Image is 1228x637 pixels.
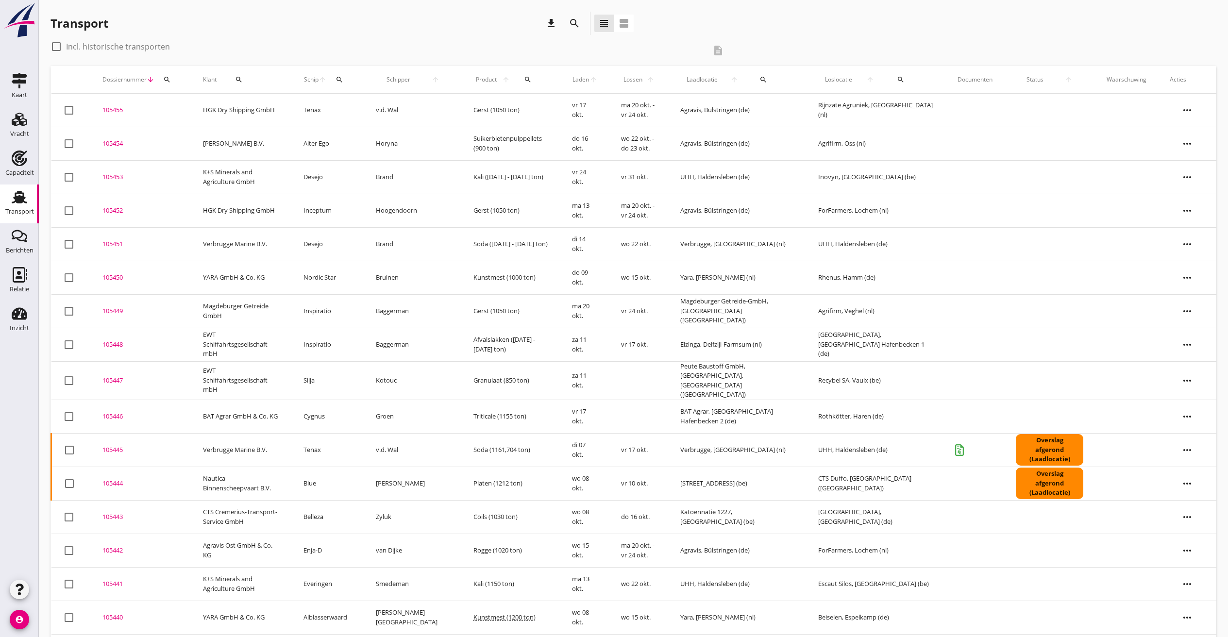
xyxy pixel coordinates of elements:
[421,76,450,84] i: arrow_upward
[191,227,292,261] td: Verbrugge Marine B.V.
[462,261,560,294] td: Kunstmest (1000 ton)
[462,433,560,467] td: Soda (1161,704 ton)
[807,567,946,601] td: Escaut Silos, [GEOGRAPHIC_DATA] (be)
[560,328,609,361] td: za 11 okt.
[807,227,946,261] td: UHH, Haldensleben (de)
[462,361,560,400] td: Granulaat (850 ton)
[102,613,180,622] div: 105440
[292,361,364,400] td: Silja
[609,433,669,467] td: vr 17 okt.
[102,273,180,283] div: 105450
[560,534,609,567] td: wo 15 okt.
[572,75,589,84] span: Laden
[897,76,905,84] i: search
[958,75,992,84] div: Documenten
[319,76,327,84] i: arrow_upward
[807,160,946,194] td: Inovyn, [GEOGRAPHIC_DATA] (be)
[669,534,807,567] td: Agravis, Bülstringen (de)
[560,400,609,433] td: vr 17 okt.
[669,127,807,160] td: Agravis, Bülstringen (de)
[1174,503,1201,531] i: more_horiz
[292,294,364,328] td: Inspiratio
[102,105,180,115] div: 105455
[545,17,557,29] i: download
[292,567,364,601] td: Everingen
[807,294,946,328] td: Agrifirm, Veghel (nl)
[292,194,364,227] td: Inceptum
[102,579,180,589] div: 105441
[1016,468,1083,499] div: Overslag afgerond (Laadlocatie)
[292,328,364,361] td: Inspiratio
[759,76,767,84] i: search
[669,361,807,400] td: Peute Baustoff GmbH, [GEOGRAPHIC_DATA], [GEOGRAPHIC_DATA] ([GEOGRAPHIC_DATA])
[6,247,34,253] div: Berichten
[462,160,560,194] td: Kali ([DATE] - [DATE] ton)
[191,361,292,400] td: EWT Schiffahrtsgesellschaft mbH
[102,306,180,316] div: 105449
[147,76,154,84] i: arrow_downward
[807,534,946,567] td: ForFarmers, Lochem (nl)
[609,194,669,227] td: ma 20 okt. - vr 24 okt.
[462,127,560,160] td: Suikerbietenpulppellets (900 ton)
[669,160,807,194] td: UHH, Haldensleben (de)
[618,17,630,29] i: view_agenda
[10,286,29,292] div: Relatie
[560,227,609,261] td: di 14 okt.
[102,340,180,350] div: 105448
[292,500,364,534] td: Belleza
[336,76,343,84] i: search
[1054,76,1083,84] i: arrow_upward
[191,500,292,534] td: CTS Cremerius-Transport-Service GmbH
[807,261,946,294] td: Rhenus, Hamm (de)
[364,194,461,227] td: Hoogendoorn
[191,601,292,634] td: YARA GmbH & Co. KG
[1174,97,1201,124] i: more_horiz
[644,76,656,84] i: arrow_upward
[2,2,37,38] img: logo-small.a267ee39.svg
[560,361,609,400] td: za 11 okt.
[364,127,461,160] td: Horyna
[364,433,461,467] td: v.d. Wal
[102,546,180,555] div: 105442
[1174,367,1201,394] i: more_horiz
[10,131,29,137] div: Vracht
[609,127,669,160] td: wo 22 okt. - do 23 okt.
[560,160,609,194] td: vr 24 okt.
[807,94,946,127] td: Rijnzate Agruniek, [GEOGRAPHIC_DATA] (nl)
[560,261,609,294] td: do 09 okt.
[102,172,180,182] div: 105453
[462,227,560,261] td: Soda ([DATE] - [DATE] ton)
[12,92,27,98] div: Kaart
[1174,604,1201,631] i: more_horiz
[364,361,461,400] td: Kotouc
[669,500,807,534] td: Katoennatie 1227, [GEOGRAPHIC_DATA] (be)
[669,400,807,433] td: BAT Agrar, [GEOGRAPHIC_DATA] Hafenbecken 2 (de)
[462,500,560,534] td: Coils (1030 ton)
[364,94,461,127] td: v.d. Wal
[364,601,461,634] td: [PERSON_NAME][GEOGRAPHIC_DATA]
[524,76,532,84] i: search
[669,227,807,261] td: Verbrugge, [GEOGRAPHIC_DATA] (nl)
[560,94,609,127] td: vr 17 okt.
[462,400,560,433] td: Triticale (1155 ton)
[669,261,807,294] td: Yara, [PERSON_NAME] (nl)
[669,467,807,500] td: [STREET_ADDRESS] (be)
[609,601,669,634] td: wo 15 okt.
[102,239,180,249] div: 105451
[609,467,669,500] td: vr 10 okt.
[364,294,461,328] td: Baggerman
[163,76,171,84] i: search
[1174,264,1201,291] i: more_horiz
[807,601,946,634] td: Beiselen, Espelkamp (de)
[724,76,744,84] i: arrow_upward
[669,294,807,328] td: Magdeburger Getreide-GmbH, [GEOGRAPHIC_DATA] ([GEOGRAPHIC_DATA])
[5,208,34,215] div: Transport
[191,160,292,194] td: K+S Minerals and Agriculture GmbH
[292,127,364,160] td: Alter Ego
[191,567,292,601] td: K+S Minerals and Agriculture GmbH
[191,294,292,328] td: Magdeburger Getreide GmbH
[303,75,319,84] span: Schip
[364,500,461,534] td: Zyluk
[598,17,610,29] i: view_headline
[807,400,946,433] td: Rothkötter, Haren (de)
